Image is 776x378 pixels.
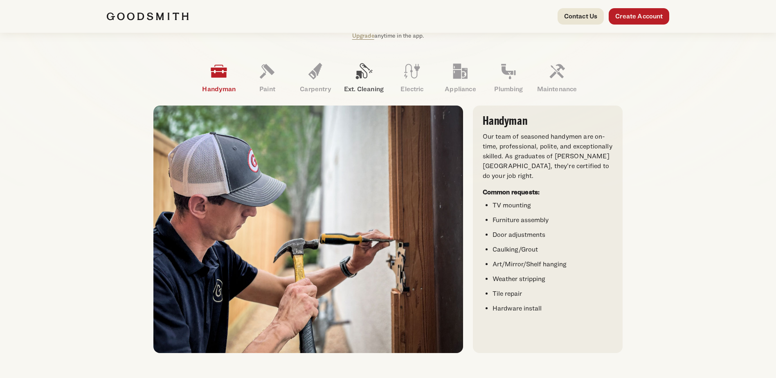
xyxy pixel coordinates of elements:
[291,56,340,99] a: Carpentry
[493,230,613,240] li: Door adjustments
[493,259,613,269] li: Art/Mirror/Shelf hanging
[436,56,484,99] a: Appliance
[533,56,581,99] a: Maintenance
[483,115,613,127] h3: Handyman
[493,200,613,210] li: TV mounting
[558,8,604,25] a: Contact Us
[340,56,388,99] a: Ext. Cleaning
[493,304,613,313] li: Hardware install
[340,84,388,94] p: Ext. Cleaning
[195,84,243,94] p: Handyman
[483,132,613,181] p: Our team of seasoned handymen are on-time, professional, polite, and exceptionally skilled. As gr...
[493,274,613,284] li: Weather stripping
[493,245,613,254] li: Caulking/Grout
[195,56,243,99] a: Handyman
[533,84,581,94] p: Maintenance
[484,56,533,99] a: Plumbing
[436,84,484,94] p: Appliance
[243,84,291,94] p: Paint
[243,56,291,99] a: Paint
[352,31,424,40] p: anytime in the app.
[291,84,340,94] p: Carpentry
[153,106,463,353] img: A handyman in a cap and polo shirt using a hammer to work on a door frame.
[388,84,436,94] p: Electric
[493,289,613,299] li: Tile repair
[484,84,533,94] p: Plumbing
[609,8,669,25] a: Create Account
[483,188,540,196] strong: Common requests:
[493,215,613,225] li: Furniture assembly
[352,32,374,39] a: Upgrade
[388,56,436,99] a: Electric
[107,12,189,20] img: Goodsmith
